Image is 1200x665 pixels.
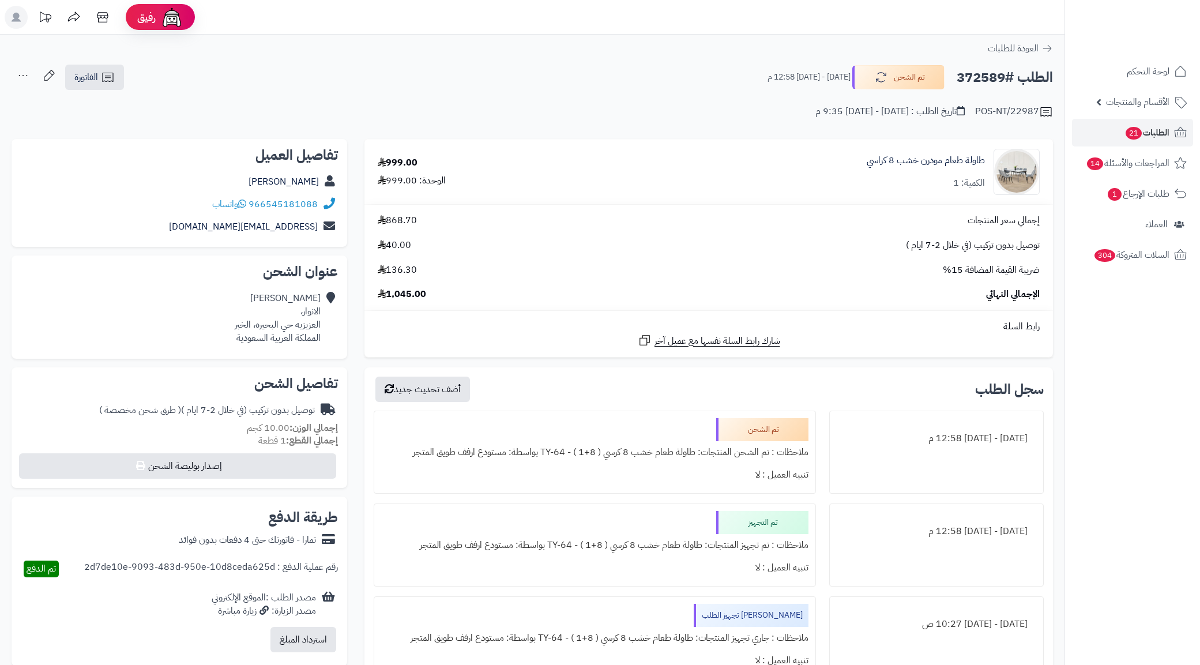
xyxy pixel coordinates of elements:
div: POS-NT/22987 [975,105,1053,119]
div: ملاحظات : تم تجهيز المنتجات: طاولة طعام خشب 8 كرسي ( 8+1 ) - TY-64 بواسطة: مستودع ارفف طويق المتجر [381,534,808,557]
img: logo-2.png [1122,29,1189,53]
a: العملاء [1072,211,1193,238]
div: ملاحظات : تم الشحن المنتجات: طاولة طعام خشب 8 كرسي ( 8+1 ) - TY-64 بواسطة: مستودع ارفف طويق المتجر [381,441,808,464]
div: تنبيه العميل : لا [381,557,808,579]
a: [PERSON_NAME] [249,175,319,189]
a: [EMAIL_ADDRESS][DOMAIN_NAME] [169,220,318,234]
a: الفاتورة [65,65,124,90]
span: تم الدفع [27,562,56,576]
div: [DATE] - [DATE] 10:27 ص [837,613,1036,636]
a: طاولة طعام مودرن خشب 8 كراسي [867,154,985,167]
span: لوحة التحكم [1127,63,1169,80]
span: رفيق [137,10,156,24]
span: العودة للطلبات [988,42,1039,55]
strong: إجمالي القطع: [286,434,338,448]
div: الوحدة: 999.00 [378,174,446,187]
h2: طريقة الدفع [268,510,338,524]
div: [PERSON_NAME] تجهيز الطلب [694,604,808,627]
strong: إجمالي الوزن: [289,421,338,435]
div: مصدر الطلب :الموقع الإلكتروني [212,591,316,618]
button: استرداد المبلغ [270,627,336,652]
span: الأقسام والمنتجات [1106,94,1169,110]
h2: عنوان الشحن [21,265,338,279]
span: السلات المتروكة [1093,247,1169,263]
h2: الطلب #372589 [957,66,1053,89]
a: العودة للطلبات [988,42,1053,55]
div: توصيل بدون تركيب (في خلال 2-7 ايام ) [99,404,315,417]
span: 136.30 [378,264,417,277]
img: 1752669683-1-90x90.jpg [994,149,1039,195]
a: تحديثات المنصة [31,6,59,32]
button: تم الشحن [852,65,945,89]
span: الطلبات [1124,125,1169,141]
div: [DATE] - [DATE] 12:58 م [837,520,1036,543]
button: أضف تحديث جديد [375,377,470,402]
span: المراجعات والأسئلة [1086,155,1169,171]
span: 868.70 [378,214,417,227]
div: 999.00 [378,156,417,170]
div: [DATE] - [DATE] 12:58 م [837,427,1036,450]
a: السلات المتروكة304 [1072,241,1193,269]
span: شارك رابط السلة نفسها مع عميل آخر [654,335,780,348]
h2: تفاصيل العميل [21,148,338,162]
div: ملاحظات : جاري تجهيز المنتجات: طاولة طعام خشب 8 كرسي ( 8+1 ) - TY-64 بواسطة: مستودع ارفف طويق المتجر [381,627,808,649]
span: الإجمالي النهائي [986,288,1040,301]
div: [PERSON_NAME] الانوار، العزيزيه حي البحيره، الخبر المملكة العربية السعودية [235,292,321,344]
span: 1 [1108,188,1122,201]
button: إصدار بوليصة الشحن [19,453,336,479]
span: ( طرق شحن مخصصة ) [99,403,181,417]
span: 21 [1126,127,1142,140]
a: طلبات الإرجاع1 [1072,180,1193,208]
span: ضريبة القيمة المضافة 15% [943,264,1040,277]
div: تمارا - فاتورتك حتى 4 دفعات بدون فوائد [179,533,316,547]
small: [DATE] - [DATE] 12:58 م [768,72,851,83]
span: 14 [1087,157,1103,170]
span: 1,045.00 [378,288,426,301]
div: رابط السلة [369,320,1048,333]
div: رقم عملية الدفع : 2d7de10e-9093-483d-950e-10d8ceda625d [84,561,338,577]
div: الكمية: 1 [953,176,985,190]
a: 966545181088 [249,197,318,211]
div: مصدر الزيارة: زيارة مباشرة [212,604,316,618]
span: إجمالي سعر المنتجات [968,214,1040,227]
a: المراجعات والأسئلة14 [1072,149,1193,177]
span: 304 [1094,249,1115,262]
span: العملاء [1145,216,1168,232]
a: واتساب [212,197,246,211]
div: تاريخ الطلب : [DATE] - [DATE] 9:35 م [815,105,965,118]
h2: تفاصيل الشحن [21,377,338,390]
small: 1 قطعة [258,434,338,448]
a: شارك رابط السلة نفسها مع عميل آخر [638,333,780,348]
div: تم التجهيز [716,511,808,534]
span: 40.00 [378,239,411,252]
div: تنبيه العميل : لا [381,464,808,486]
h3: سجل الطلب [975,382,1044,396]
small: 10.00 كجم [247,421,338,435]
a: الطلبات21 [1072,119,1193,146]
span: طلبات الإرجاع [1107,186,1169,202]
a: لوحة التحكم [1072,58,1193,85]
span: توصيل بدون تركيب (في خلال 2-7 ايام ) [906,239,1040,252]
img: ai-face.png [160,6,183,29]
div: تم الشحن [716,418,808,441]
span: الفاتورة [74,70,98,84]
